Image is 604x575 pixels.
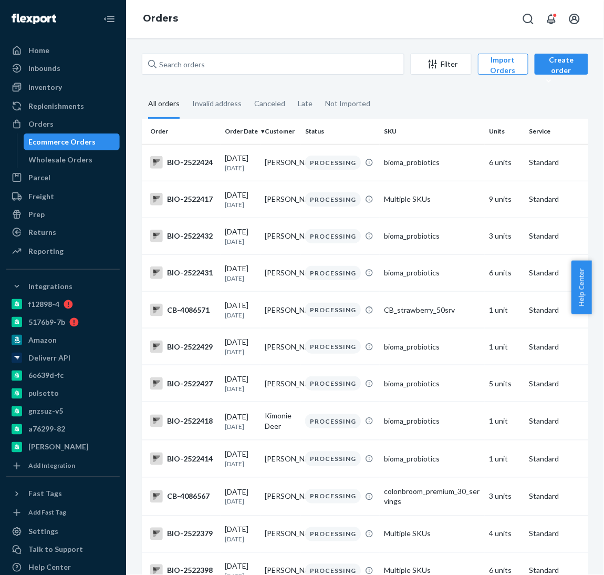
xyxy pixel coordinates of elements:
[529,268,600,278] p: Standard
[143,13,178,24] a: Orders
[6,403,120,420] a: gnzsuz-v5
[150,528,216,540] div: BIO-2522379
[28,82,62,93] div: Inventory
[529,529,600,539] p: Standard
[298,90,313,117] div: Late
[225,274,257,283] p: [DATE]
[28,508,66,517] div: Add Fast Tag
[225,163,257,172] p: [DATE]
[142,119,221,144] th: Order
[28,119,54,129] div: Orders
[225,525,257,544] div: [DATE]
[485,254,525,291] td: 6 units
[225,459,257,468] p: [DATE]
[150,230,216,242] div: BIO-2522432
[6,278,120,295] button: Integrations
[261,292,301,328] td: [PERSON_NAME]
[6,385,120,402] a: pulsetto
[148,90,180,119] div: All orders
[529,231,600,241] p: Standard
[225,347,257,356] p: [DATE]
[305,414,361,428] div: PROCESSING
[485,218,525,254] td: 3 units
[485,365,525,402] td: 5 units
[301,119,380,144] th: Status
[150,156,216,169] div: BIO-2522424
[28,281,72,292] div: Integrations
[28,227,56,238] div: Returns
[28,335,57,345] div: Amazon
[543,55,580,86] div: Create order
[261,328,301,365] td: [PERSON_NAME]
[225,337,257,356] div: [DATE]
[261,254,301,291] td: [PERSON_NAME]
[28,209,45,220] div: Prep
[380,516,485,552] td: Multiple SKUs
[305,489,361,504] div: PROCESSING
[305,229,361,243] div: PROCESSING
[261,516,301,552] td: [PERSON_NAME]
[485,181,525,218] td: 9 units
[305,340,361,354] div: PROCESSING
[142,54,404,75] input: Search orders
[150,341,216,353] div: BIO-2522429
[261,440,301,477] td: [PERSON_NAME]
[6,98,120,115] a: Replenishments
[529,157,600,168] p: Standard
[225,153,257,172] div: [DATE]
[150,377,216,390] div: BIO-2522427
[6,439,120,456] a: [PERSON_NAME]
[384,454,481,464] div: bioma_probiotics
[485,119,525,144] th: Units
[28,527,58,537] div: Settings
[261,477,301,516] td: [PERSON_NAME]
[518,8,539,29] button: Open Search Box
[384,342,481,352] div: bioma_probiotics
[6,188,120,205] a: Freight
[28,388,59,399] div: pulsetto
[380,119,485,144] th: SKU
[564,8,585,29] button: Open account menu
[485,144,525,181] td: 6 units
[6,350,120,366] a: Deliverr API
[485,477,525,516] td: 3 units
[28,545,83,555] div: Talk to Support
[6,486,120,502] button: Fast Tags
[305,192,361,207] div: PROCESSING
[28,406,63,417] div: gnzsuz-v5
[28,246,64,256] div: Reporting
[305,527,361,541] div: PROCESSING
[380,181,485,218] td: Multiple SKUs
[6,421,120,438] a: a76299-82
[12,14,56,24] img: Flexport logo
[529,194,600,204] p: Standard
[225,449,257,468] div: [DATE]
[411,59,471,69] div: Filter
[529,454,600,464] p: Standard
[28,371,64,381] div: 6e639d-fc
[485,328,525,365] td: 1 unit
[6,224,120,241] a: Returns
[305,376,361,391] div: PROCESSING
[28,489,62,499] div: Fast Tags
[254,90,285,117] div: Canceled
[29,155,93,165] div: Wholesale Orders
[6,42,120,59] a: Home
[261,181,301,218] td: [PERSON_NAME]
[28,45,49,56] div: Home
[6,169,120,186] a: Parcel
[225,200,257,209] p: [DATE]
[225,237,257,246] p: [DATE]
[28,101,84,111] div: Replenishments
[225,497,257,506] p: [DATE]
[225,487,257,506] div: [DATE]
[28,353,70,363] div: Deliverr API
[6,460,120,473] a: Add Integration
[529,305,600,315] p: Standard
[28,562,71,573] div: Help Center
[6,507,120,519] a: Add Fast Tag
[29,137,96,147] div: Ecommerce Orders
[261,144,301,181] td: [PERSON_NAME]
[225,227,257,246] div: [DATE]
[265,127,297,136] div: Customer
